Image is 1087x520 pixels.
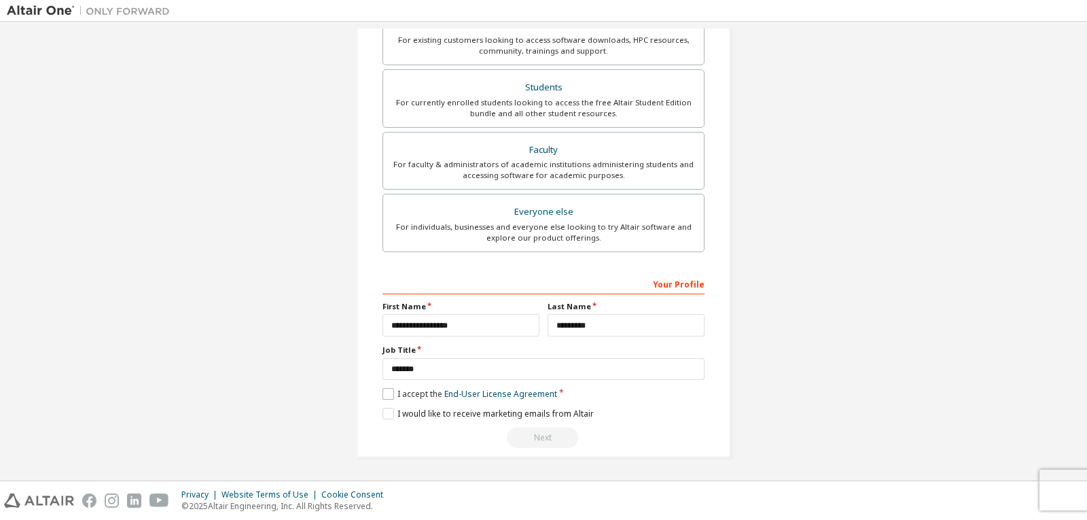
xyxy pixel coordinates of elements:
label: Last Name [548,301,705,312]
label: Job Title [382,345,705,356]
div: For existing customers looking to access software downloads, HPC resources, community, trainings ... [391,35,696,56]
div: Your Profile [382,273,705,294]
a: End-User License Agreement [444,388,557,400]
div: Cookie Consent [321,489,391,500]
div: For faculty & administrators of academic institutions administering students and accessing softwa... [391,159,696,181]
div: Read and acccept EULA to continue [382,428,705,448]
div: Students [391,78,696,97]
img: instagram.svg [105,493,119,508]
img: youtube.svg [149,493,169,508]
div: Everyone else [391,203,696,222]
img: facebook.svg [82,493,96,508]
div: Website Terms of Use [221,489,321,500]
label: I accept the [382,388,557,400]
label: I would like to receive marketing emails from Altair [382,408,594,419]
img: altair_logo.svg [4,493,74,508]
div: Privacy [181,489,221,500]
div: For currently enrolled students looking to access the free Altair Student Edition bundle and all ... [391,97,696,119]
img: Altair One [7,4,177,18]
div: Faculty [391,141,696,160]
img: linkedin.svg [127,493,141,508]
div: For individuals, businesses and everyone else looking to try Altair software and explore our prod... [391,222,696,243]
p: © 2025 Altair Engineering, Inc. All Rights Reserved. [181,500,391,512]
label: First Name [382,301,539,312]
